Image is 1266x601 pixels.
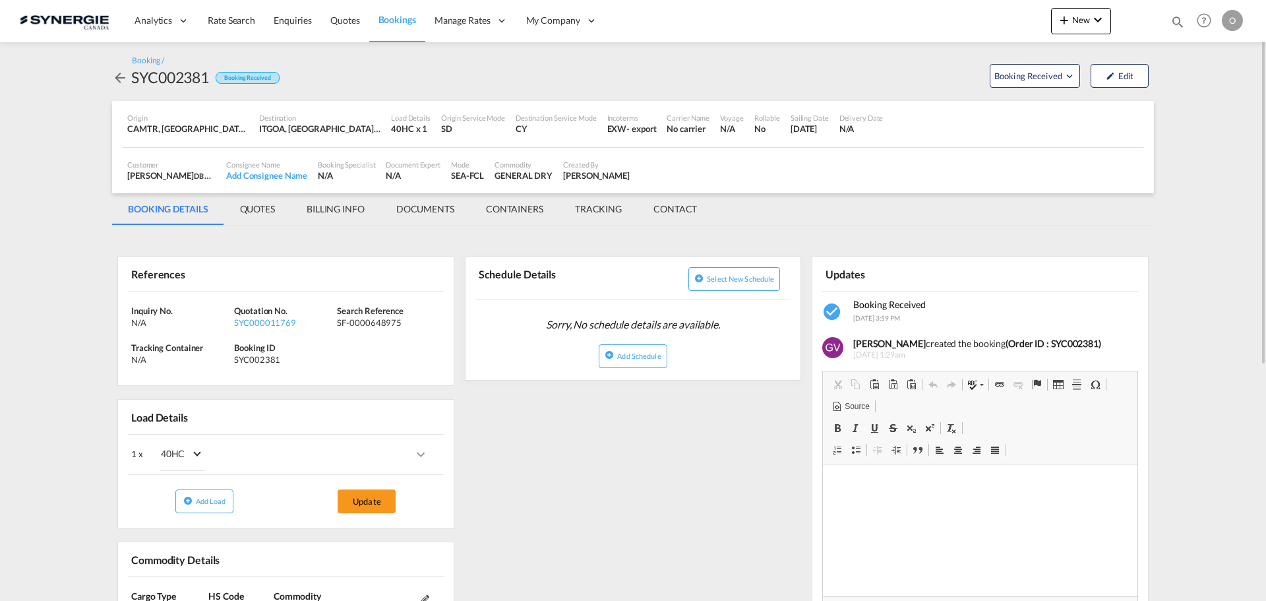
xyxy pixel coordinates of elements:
md-tab-item: CONTAINERS [470,193,559,225]
a: Link (Ctrl+K) [990,376,1009,393]
a: Align Left [930,441,949,459]
div: N/A [839,123,884,135]
a: Block Quote [909,441,927,459]
md-icon: icon-pencil [1106,71,1115,80]
div: Help [1193,9,1222,33]
div: GENERAL DRY [495,170,553,181]
span: My Company [526,14,580,27]
div: SEA-FCL [451,170,484,181]
b: (Order ID : SYC002381) [1006,338,1101,349]
div: Origin [127,113,249,123]
md-select: Choose [143,439,214,471]
div: No [754,123,780,135]
md-tab-item: DOCUMENTS [380,193,470,225]
a: Align Right [967,441,986,459]
div: Booking Received [216,72,279,84]
md-tab-item: TRACKING [559,193,638,225]
div: Sailing Date [791,113,829,123]
div: - export [626,123,656,135]
a: Copy (Ctrl+C) [847,376,865,393]
md-icon: icon-plus-circle [694,274,704,283]
a: Paste as plain text (Ctrl+Shift+V) [884,376,902,393]
md-icon: icon-chevron-down [1090,12,1106,28]
div: Consignee Name [226,160,307,170]
a: Redo (Ctrl+Y) [942,376,961,393]
span: Booking Received [994,69,1064,82]
button: icon-plus-circleAdd Schedule [599,344,667,368]
md-tab-item: BOOKING DETAILS [112,193,224,225]
span: Sorry, No schedule details are available. [541,312,725,337]
div: SD [441,123,505,135]
a: Strike Through [884,420,902,437]
md-pagination-wrapper: Use the left and right arrow keys to navigate between tabs [112,193,713,225]
div: Commodity Details [128,548,283,571]
div: EXW [607,123,627,135]
span: Rate Search [208,15,255,26]
a: Source [828,398,873,415]
div: Destination [259,113,380,123]
div: Load Details [391,113,431,123]
button: icon-pencilEdit [1091,64,1149,88]
a: Remove Format [942,420,961,437]
div: Load Details [128,405,193,428]
span: Help [1193,9,1215,32]
div: N/A [318,170,375,181]
div: 40HC x 1 [391,123,431,135]
div: icon-magnify [1170,15,1185,34]
a: Insert/Remove Bulleted List [847,441,865,459]
div: Carrier Name [667,113,709,123]
a: Cut (Ctrl+X) [828,376,847,393]
md-icon: icon-plus 400-fg [1056,12,1072,28]
div: O [1222,10,1243,31]
div: CY [516,123,597,135]
div: Commodity [495,160,553,170]
div: Rollable [754,113,780,123]
a: Undo (Ctrl+Z) [924,376,942,393]
div: SYC002381 [131,67,209,88]
div: Booking Specialist [318,160,375,170]
div: Created By [563,160,630,170]
button: icon-plus-circleAdd Load [175,490,233,513]
div: N/A [131,317,231,329]
div: Origin Service Mode [441,113,505,123]
div: Customer [127,160,216,170]
span: Bookings [378,14,416,25]
span: Manage Rates [435,14,491,27]
md-tab-item: QUOTES [224,193,291,225]
span: Add Load [196,497,226,505]
span: Enquiries [274,15,312,26]
span: Booking ID [234,342,276,353]
span: Add Schedule [617,352,661,360]
span: Source [843,401,869,412]
a: Italic (Ctrl+I) [847,420,865,437]
a: Insert/Remove Numbered List [828,441,847,459]
a: Insert Special Character [1086,376,1104,393]
md-tab-item: CONTACT [638,193,713,225]
span: Inquiry No. [131,305,173,316]
div: CAMTR, Montreal, QC, Canada, North America, Americas [127,123,249,135]
div: Mode [451,160,484,170]
md-tab-item: BILLING INFO [291,193,380,225]
div: 1 x [131,438,286,471]
a: Table [1049,376,1068,393]
div: Booking / [132,55,164,67]
md-icon: icons/ic_keyboard_arrow_right_black_24px.svg [413,447,429,462]
div: created the booking [853,337,1128,350]
div: ITGOA, Genova (Genoa), Italy, Southern Europe, Europe [259,123,380,135]
md-icon: icon-checkbox-marked-circle [822,301,843,323]
div: SF-0000648975 [337,317,437,329]
a: Paste (Ctrl+V) [865,376,884,393]
div: Document Expert [386,160,440,170]
div: Voyage [720,113,743,123]
a: Increase Indent [887,441,905,459]
span: Select new schedule [707,274,774,283]
iframe: Editor, editor2 [823,464,1137,596]
div: Incoterms [607,113,657,123]
a: Subscript [902,420,920,437]
div: Gael Vilsaint [563,170,630,181]
a: Anchor [1027,376,1046,393]
div: Destination Service Mode [516,113,597,123]
img: 1f56c880d42311ef80fc7dca854c8e59.png [20,6,109,36]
